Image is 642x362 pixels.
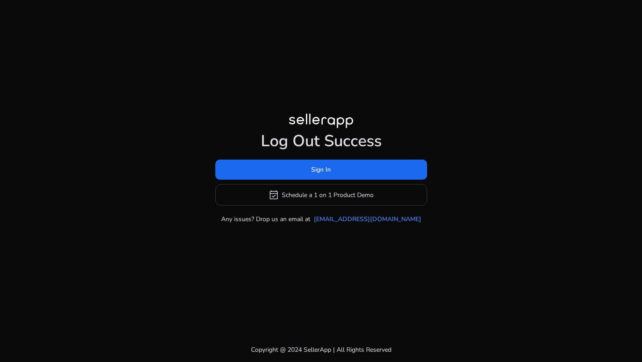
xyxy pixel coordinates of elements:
span: Sign In [311,165,331,174]
button: Sign In [215,160,427,180]
h1: Log Out Success [215,132,427,151]
a: [EMAIL_ADDRESS][DOMAIN_NAME] [314,214,421,224]
span: event_available [268,189,279,200]
button: event_availableSchedule a 1 on 1 Product Demo [215,184,427,206]
p: Any issues? Drop us an email at [221,214,310,224]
